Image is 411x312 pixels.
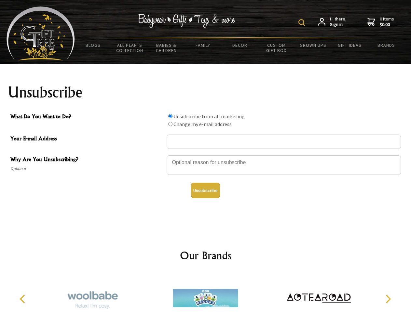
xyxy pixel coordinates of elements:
[191,183,220,198] button: Unsubscribe
[295,38,331,52] a: Grown Ups
[221,38,258,52] a: Decor
[380,16,394,28] span: 0 items
[138,14,236,28] img: Babywear - Gifts - Toys & more
[75,38,112,52] a: BLOGS
[258,38,295,57] a: Custom Gift Box
[368,38,405,52] a: Brands
[10,155,163,165] span: Why Are You Unsubscribing?
[168,114,172,118] input: What Do You Want to Do?
[173,121,232,127] label: Change my e-mail address
[13,248,398,263] h2: Our Brands
[167,155,401,175] textarea: Why Are You Unsubscribing?
[298,19,305,26] img: product search
[10,135,163,144] span: Your E-mail Address
[167,135,401,149] input: Your E-mail Address
[318,16,347,28] a: Hi there,Sign in
[185,38,222,52] a: Family
[7,6,75,60] img: Babyware - Gifts - Toys and more...
[331,38,368,52] a: Gift Ideas
[10,165,163,173] span: Optional
[367,16,394,28] a: 0 items$0.00
[381,292,395,306] button: Next
[112,38,148,57] a: All Plants Collection
[330,22,347,28] strong: Sign in
[16,292,31,306] button: Previous
[168,122,172,126] input: What Do You Want to Do?
[148,38,185,57] a: Babies & Children
[8,84,404,100] h1: Unsubscribe
[10,112,163,122] span: What Do You Want to Do?
[173,113,245,120] label: Unsubscribe from all marketing
[380,22,394,28] strong: $0.00
[330,16,347,28] span: Hi there,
